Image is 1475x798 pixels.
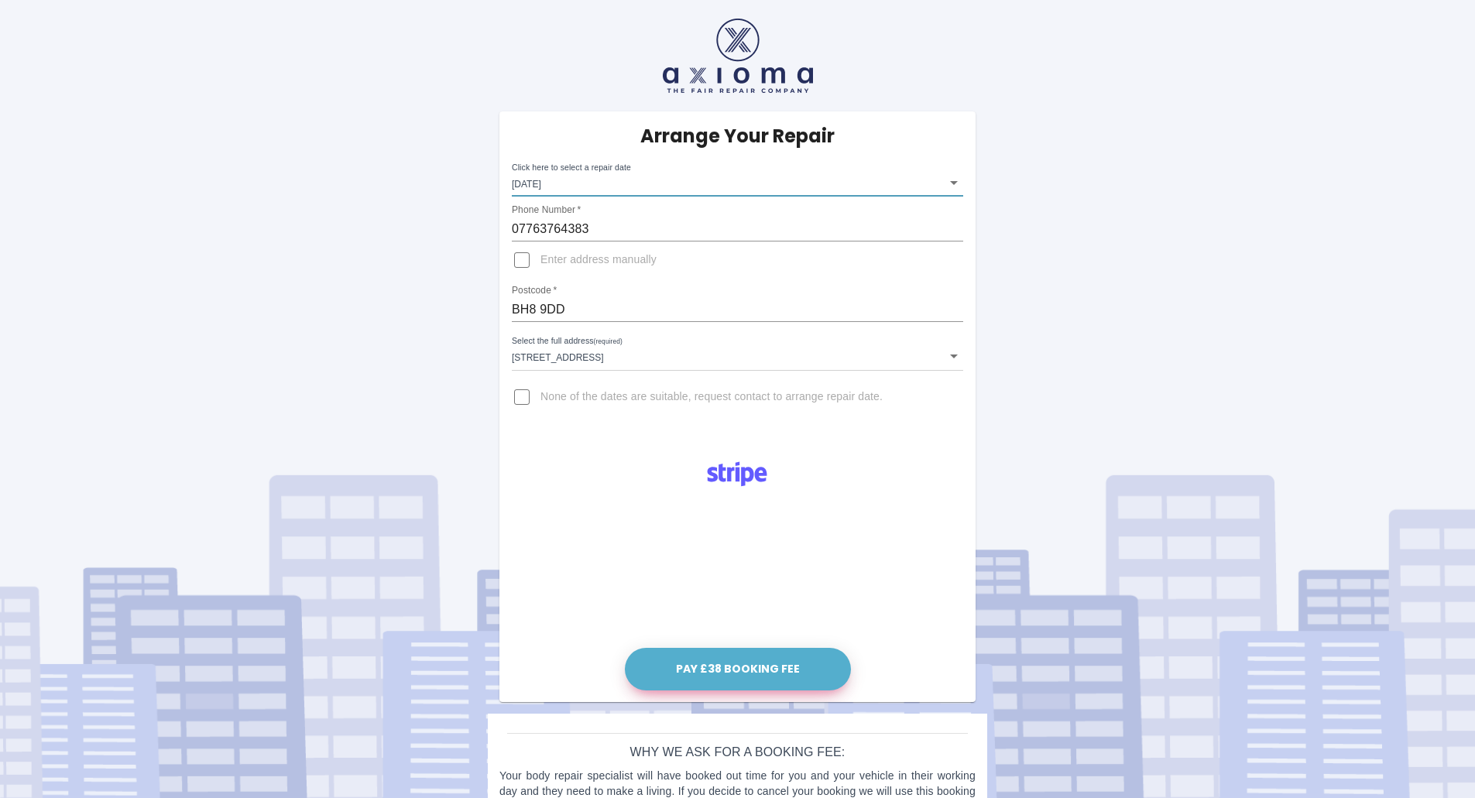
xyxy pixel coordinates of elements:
[698,456,776,493] img: Logo
[512,204,581,217] label: Phone Number
[512,342,963,370] div: [STREET_ADDRESS]
[540,252,657,268] span: Enter address manually
[663,19,813,93] img: axioma
[621,497,853,643] iframe: Secure payment input frame
[640,124,835,149] h5: Arrange Your Repair
[512,335,623,348] label: Select the full address
[512,169,963,197] div: [DATE]
[625,648,851,690] button: Pay £38 Booking Fee
[499,741,976,763] h6: Why we ask for a booking fee:
[594,338,623,345] small: (required)
[512,284,557,297] label: Postcode
[540,389,883,405] span: None of the dates are suitable, request contact to arrange repair date.
[512,162,631,173] label: Click here to select a repair date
